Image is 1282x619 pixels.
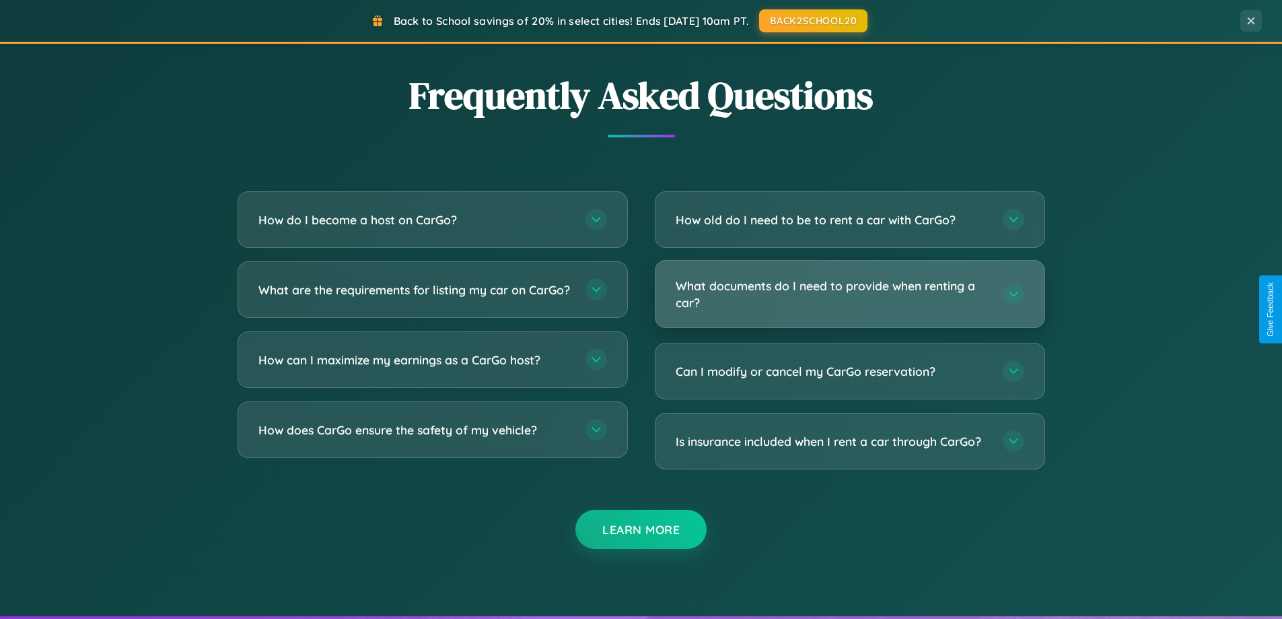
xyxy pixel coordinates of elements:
[238,69,1045,121] h2: Frequently Asked Questions
[258,422,572,438] h3: How does CarGo ensure the safety of my vehicle?
[676,433,989,450] h3: Is insurance included when I rent a car through CarGo?
[394,14,749,28] span: Back to School savings of 20% in select cities! Ends [DATE] 10am PT.
[258,211,572,228] h3: How do I become a host on CarGo?
[258,352,572,368] h3: How can I maximize my earnings as a CarGo host?
[1266,282,1275,337] div: Give Feedback
[258,282,572,298] h3: What are the requirements for listing my car on CarGo?
[676,211,989,228] h3: How old do I need to be to rent a car with CarGo?
[676,363,989,380] h3: Can I modify or cancel my CarGo reservation?
[759,9,867,32] button: BACK2SCHOOL20
[676,278,989,311] h3: What documents do I need to provide when renting a car?
[575,510,707,549] button: Learn More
